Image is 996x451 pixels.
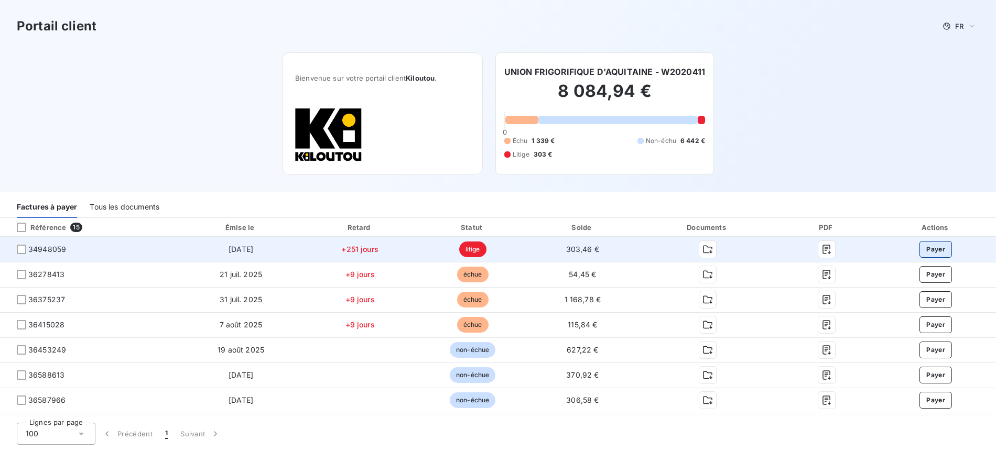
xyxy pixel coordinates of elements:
button: Suivant [174,423,227,445]
img: Company logo [295,107,362,162]
span: 36278413 [28,269,64,280]
span: 370,92 € [566,370,599,379]
h6: UNION FRIGORIFIQUE D'AQUITAINE - W2020411 [504,65,705,78]
div: Actions [878,222,994,233]
span: 6 442 € [680,136,705,146]
span: [DATE] [229,395,253,404]
button: Payer [919,266,952,283]
span: 115,84 € [568,320,597,329]
span: 7 août 2025 [220,320,263,329]
span: 0 [503,128,507,136]
button: Payer [919,367,952,383]
button: Payer [919,316,952,333]
h3: Portail client [17,17,96,36]
button: Payer [919,342,952,358]
span: +9 jours [345,320,375,329]
span: litige [459,241,486,257]
h2: 8 084,94 € [504,81,705,112]
div: Référence [8,223,66,232]
span: [DATE] [229,370,253,379]
span: 36588613 [28,370,64,380]
span: Litige [513,150,529,159]
span: +9 jours [345,270,375,279]
span: 36587966 [28,395,66,405]
div: PDF [780,222,873,233]
button: Payer [919,291,952,308]
span: non-échue [450,392,495,408]
span: non-échue [450,342,495,358]
div: Émise le [181,222,301,233]
div: Documents [639,222,776,233]
span: 627,22 € [567,345,598,354]
span: échue [457,267,489,282]
span: +9 jours [345,295,375,304]
span: 31 juil. 2025 [220,295,262,304]
span: Kiloutou [406,74,435,82]
span: 303 € [534,150,553,159]
span: 1 [165,428,168,439]
span: FR [955,22,963,30]
span: échue [457,292,489,307]
button: 1 [159,423,174,445]
span: +251 jours [341,245,378,254]
span: 306,58 € [566,395,599,404]
div: Factures à payer [17,196,77,218]
button: Payer [919,241,952,258]
div: Solde [531,222,635,233]
span: 100 [26,428,38,439]
div: Tous les documents [90,196,159,218]
span: 36375237 [28,294,65,305]
span: 1 339 € [532,136,555,146]
div: Statut [419,222,526,233]
span: 54,45 € [569,270,596,279]
span: 15 [70,223,82,232]
span: 36415028 [28,320,64,330]
button: Précédent [95,423,159,445]
span: 1 168,78 € [565,295,601,304]
span: échue [457,317,489,333]
span: [DATE] [229,245,253,254]
div: Retard [305,222,415,233]
button: Payer [919,392,952,409]
span: 303,46 € [566,245,599,254]
span: Bienvenue sur votre portail client . [295,74,470,82]
span: non-échue [450,367,495,383]
span: 21 juil. 2025 [220,270,262,279]
span: Non-échu [646,136,676,146]
span: Échu [513,136,528,146]
span: 19 août 2025 [218,345,264,354]
span: 36453249 [28,345,66,355]
span: 34948059 [28,244,66,255]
